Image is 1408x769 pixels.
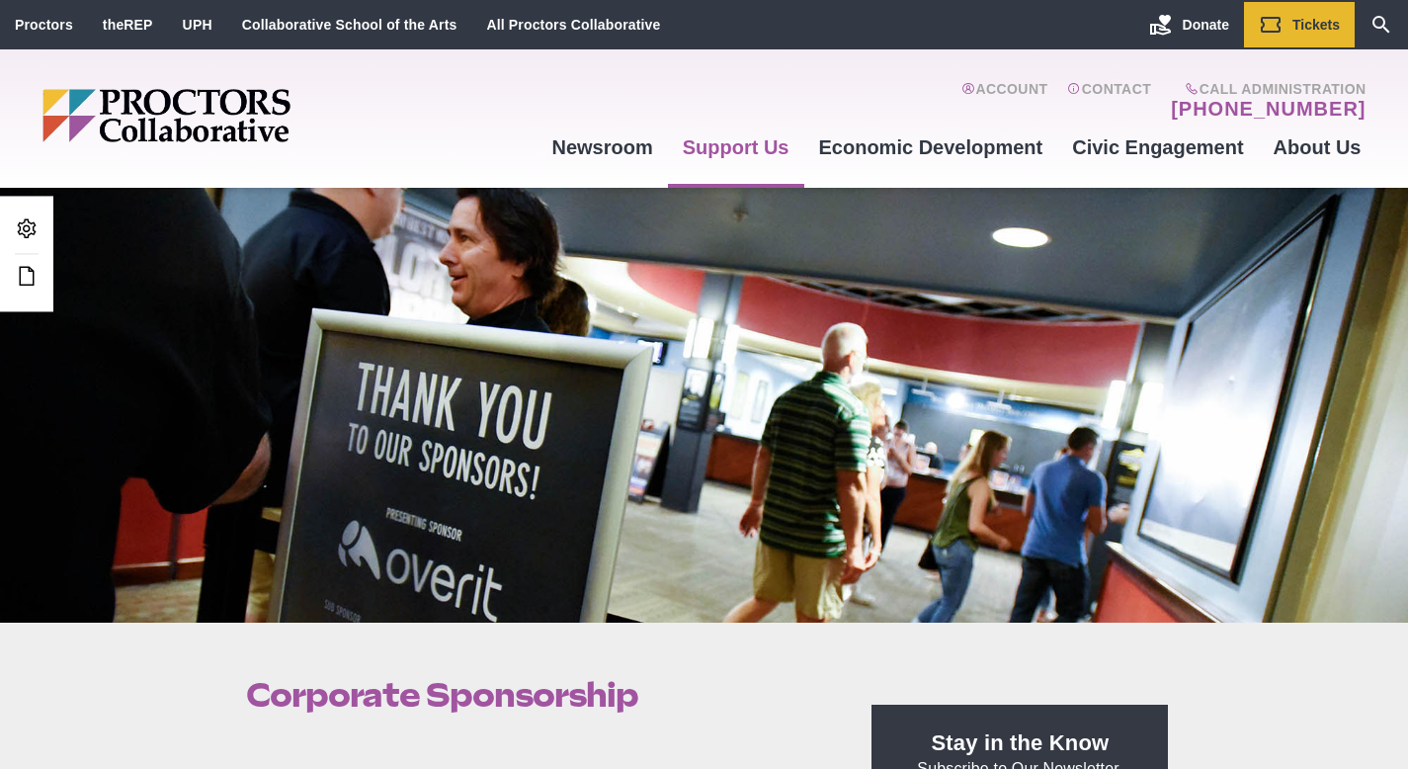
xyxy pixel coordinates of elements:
img: Proctors logo [42,89,443,142]
a: Edit this Post/Page [10,259,43,296]
a: All Proctors Collaborative [486,17,660,33]
a: Account [961,81,1047,121]
a: Tickets [1244,2,1355,47]
a: theREP [103,17,153,33]
a: Collaborative School of the Arts [242,17,457,33]
span: Call Administration [1165,81,1366,97]
a: About Us [1259,121,1376,174]
a: UPH [183,17,212,33]
a: Economic Development [804,121,1058,174]
span: Donate [1183,17,1229,33]
a: Newsroom [537,121,667,174]
a: Admin Area [10,212,43,248]
a: Search [1355,2,1408,47]
a: [PHONE_NUMBER] [1171,97,1366,121]
strong: Stay in the Know [932,730,1110,755]
a: Proctors [15,17,73,33]
a: Support Us [668,121,804,174]
a: Contact [1067,81,1151,121]
span: Tickets [1292,17,1340,33]
a: Donate [1134,2,1244,47]
h1: Corporate Sponsorship [246,676,827,714]
a: Civic Engagement [1057,121,1258,174]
